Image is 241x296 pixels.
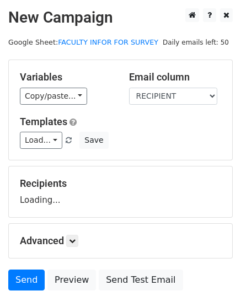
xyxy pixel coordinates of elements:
[8,38,158,46] small: Google Sheet:
[159,38,233,46] a: Daily emails left: 50
[8,8,233,27] h2: New Campaign
[159,36,233,49] span: Daily emails left: 50
[47,270,96,290] a: Preview
[79,132,108,149] button: Save
[99,270,183,290] a: Send Test Email
[20,177,221,206] div: Loading...
[58,38,158,46] a: FACULTY INFOR FOR SURVEY
[20,132,62,149] a: Load...
[129,71,222,83] h5: Email column
[20,71,113,83] h5: Variables
[20,88,87,105] a: Copy/paste...
[20,116,67,127] a: Templates
[8,270,45,290] a: Send
[20,177,221,190] h5: Recipients
[20,235,221,247] h5: Advanced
